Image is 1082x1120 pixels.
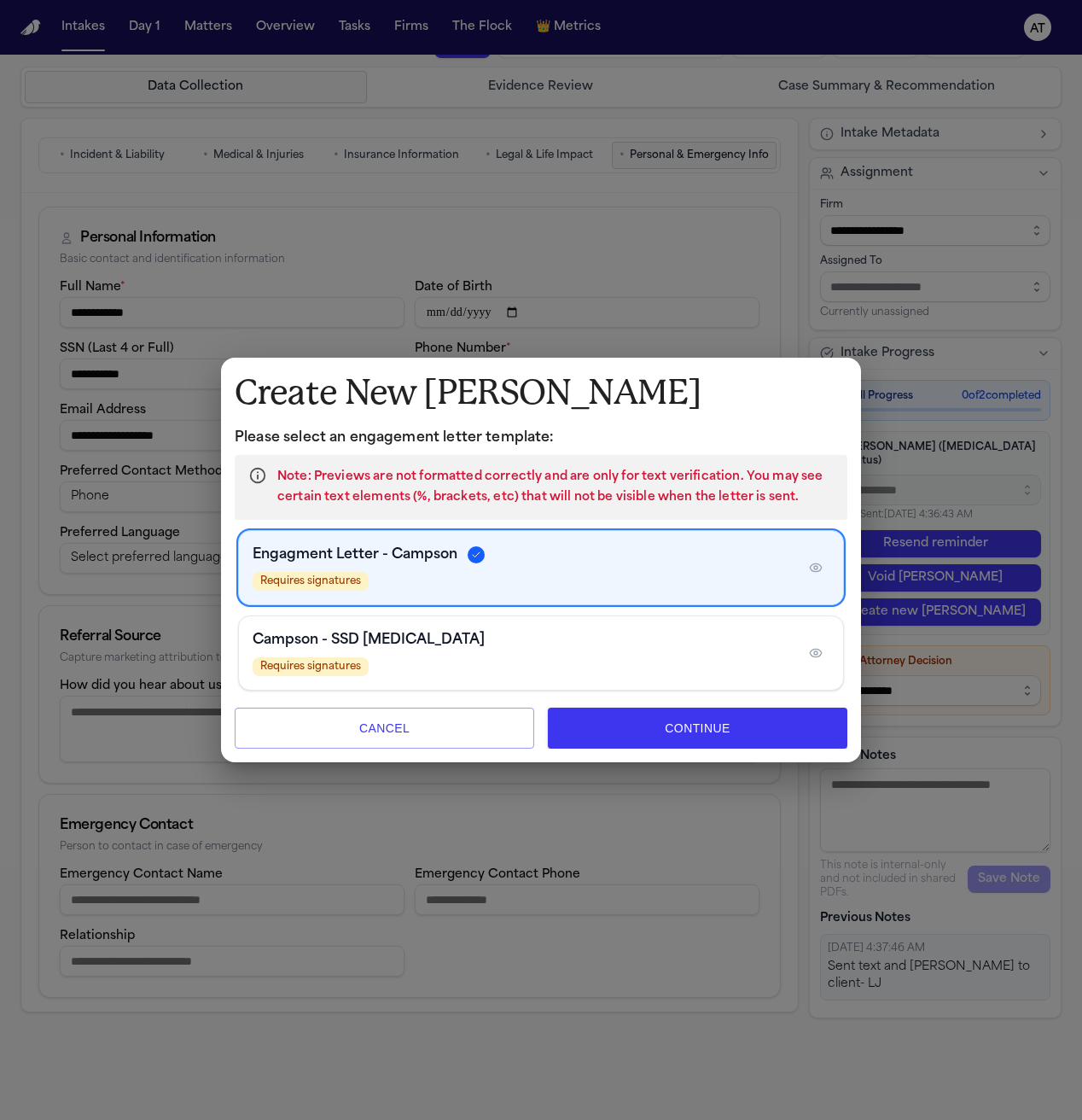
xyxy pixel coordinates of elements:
[802,639,829,667] button: Preview template
[253,657,369,676] span: Requires signatures
[235,708,534,749] button: Cancel
[548,708,847,749] button: Continue
[253,572,369,591] span: Requires signatures
[277,467,834,508] p: Note: Previews are not formatted correctly and are only for text verification. You may see certai...
[253,545,457,565] h3: Engagment Letter - Campson
[235,428,847,448] p: Please select an engagement letter template:
[235,371,847,414] h1: Create New [PERSON_NAME]
[253,630,485,650] h3: Campson - SSD [MEDICAL_DATA]
[802,554,829,581] button: Preview template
